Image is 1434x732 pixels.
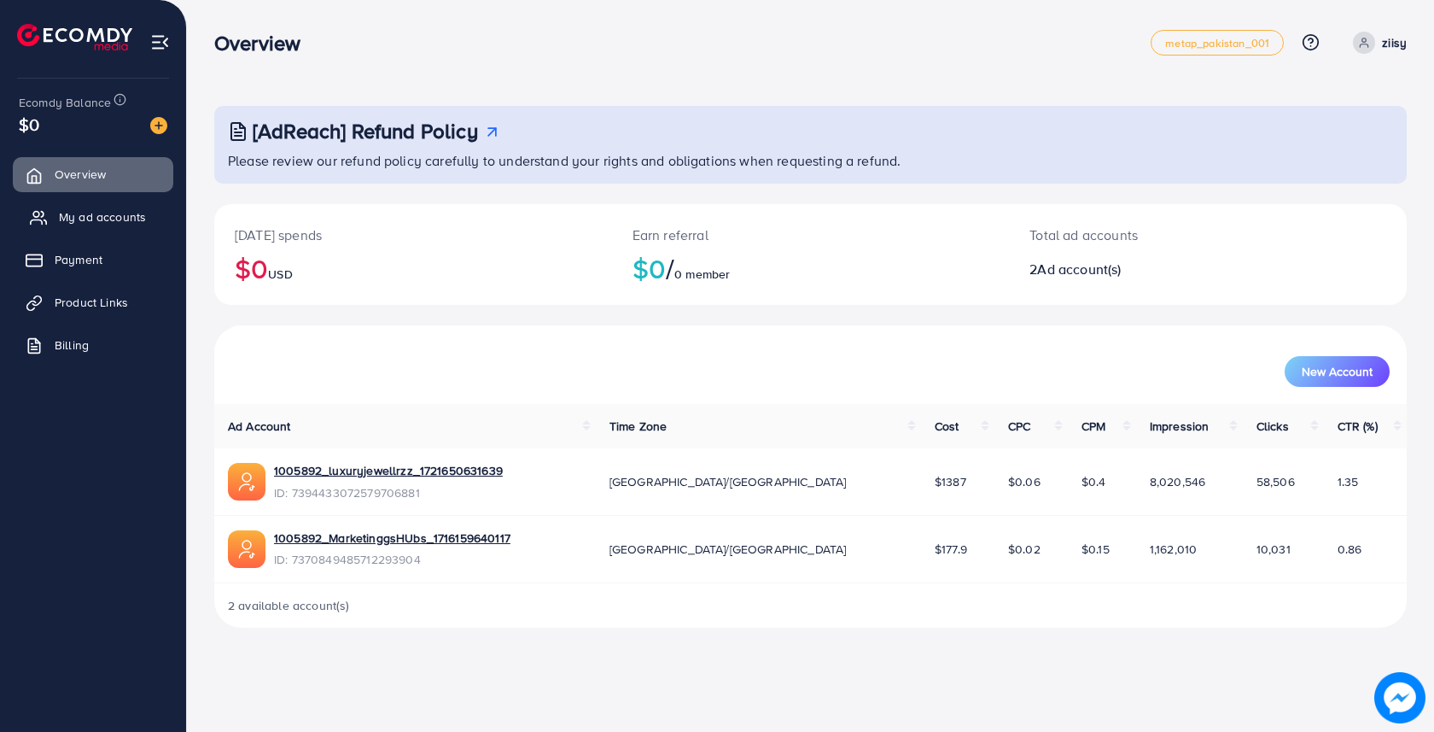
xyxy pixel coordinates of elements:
a: My ad accounts [13,200,173,234]
a: ziisy [1346,32,1407,54]
span: ID: 7370849485712293904 [274,551,510,568]
p: Earn referral [632,225,989,245]
h2: $0 [235,252,592,284]
span: Time Zone [609,418,667,435]
p: ziisy [1382,32,1407,53]
span: 0 member [674,266,730,283]
img: image [1379,676,1421,719]
span: 0.86 [1338,541,1362,558]
span: metap_pakistan_001 [1165,38,1269,49]
img: ic-ads-acc.e4c84228.svg [228,463,265,501]
span: Product Links [55,294,128,311]
a: Product Links [13,285,173,319]
span: $0.06 [1008,473,1041,490]
img: ic-ads-acc.e4c84228.svg [228,530,265,568]
span: 1,162,010 [1150,541,1197,558]
span: 1.35 [1338,473,1359,490]
button: New Account [1285,356,1390,387]
p: Please review our refund policy carefully to understand your rights and obligations when requesti... [228,150,1396,171]
span: $0 [19,112,39,137]
span: Cost [935,418,959,435]
a: Billing [13,328,173,362]
a: Payment [13,243,173,277]
a: 1005892_MarketinggsHUbs_1716159640117 [274,530,510,547]
span: 10,031 [1256,541,1291,558]
h3: Overview [214,31,314,56]
span: Overview [55,166,106,183]
span: 2 available account(s) [228,597,350,614]
h2: 2 [1029,261,1286,278]
span: $1387 [935,473,966,490]
span: / [666,249,674,288]
span: Ecomdy Balance [19,94,111,111]
span: $177.9 [935,541,967,558]
span: 8,020,546 [1150,473,1205,490]
span: Billing [55,337,89,354]
p: Total ad accounts [1029,225,1286,245]
span: $0.02 [1008,541,1041,558]
span: CPM [1081,418,1105,435]
img: image [150,117,167,134]
p: [DATE] spends [235,225,592,245]
span: Ad Account [228,418,291,435]
span: ID: 7394433072579706881 [274,484,503,501]
span: [GEOGRAPHIC_DATA]/[GEOGRAPHIC_DATA] [609,541,847,558]
span: Clicks [1256,418,1289,435]
span: Impression [1150,418,1210,435]
span: [GEOGRAPHIC_DATA]/[GEOGRAPHIC_DATA] [609,473,847,490]
span: Payment [55,251,102,268]
span: CTR (%) [1338,418,1378,435]
span: USD [268,266,292,283]
img: menu [150,32,170,52]
span: 58,506 [1256,473,1295,490]
a: metap_pakistan_001 [1151,30,1284,56]
span: $0.4 [1081,473,1106,490]
span: New Account [1302,366,1373,378]
h2: $0 [632,252,989,284]
span: $0.15 [1081,541,1110,558]
a: 1005892_luxuryjewellrzz_1721650631639 [274,462,503,479]
span: CPC [1008,418,1030,435]
a: Overview [13,157,173,191]
span: Ad account(s) [1037,260,1121,278]
img: logo [17,24,132,50]
span: My ad accounts [59,208,146,225]
h3: [AdReach] Refund Policy [253,119,478,143]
